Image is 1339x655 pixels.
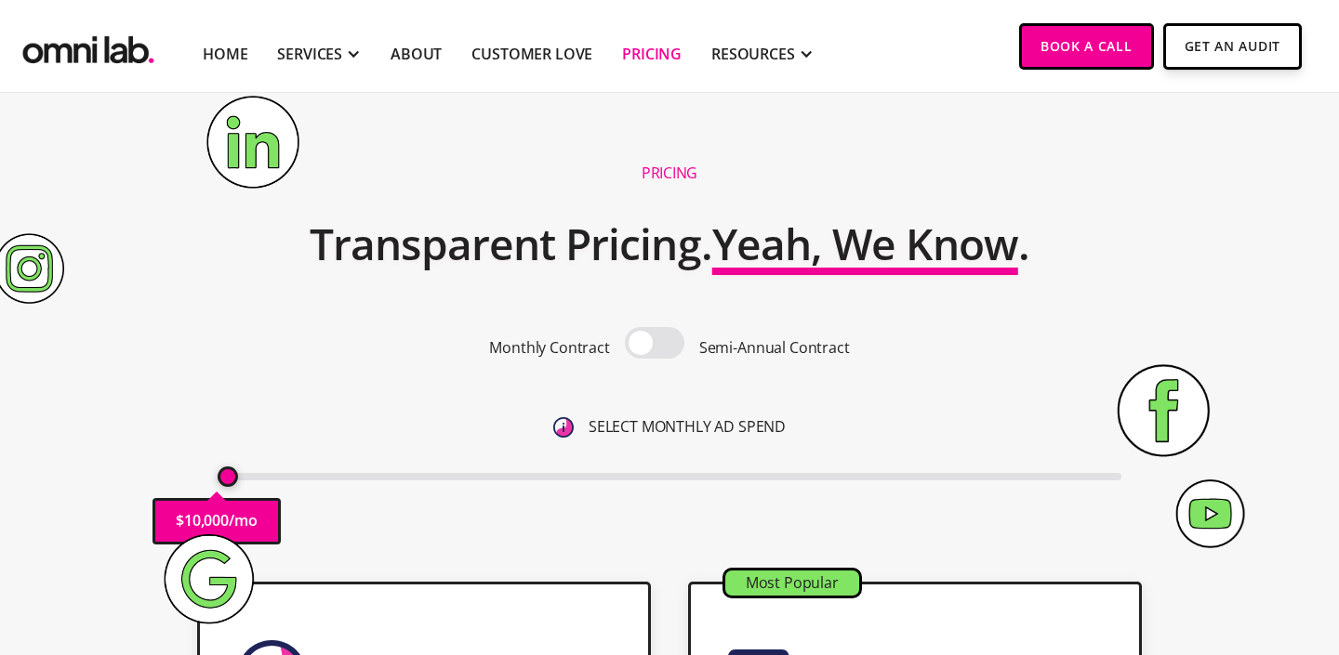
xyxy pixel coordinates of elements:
[203,43,247,65] a: Home
[176,508,184,533] p: $
[1163,23,1302,70] a: Get An Audit
[489,335,609,360] p: Monthly Contract
[277,43,342,65] div: SERVICES
[19,23,158,69] a: home
[391,43,442,65] a: About
[471,43,592,65] a: Customer Love
[310,207,1029,282] h2: Transparent Pricing. .
[711,43,795,65] div: RESOURCES
[553,417,574,438] img: 6410812402e99d19b372aa32_omni-nav-info.svg
[184,508,229,533] p: 10,000
[589,414,786,439] p: SELECT MONTHLY AD SPEND
[712,215,1018,272] span: Yeah, We Know
[229,508,258,533] p: /mo
[1246,566,1339,655] iframe: Chat Widget
[642,164,697,183] h1: Pricing
[699,335,850,360] p: Semi-Annual Contract
[19,23,158,69] img: Omni Lab: B2B SaaS Demand Generation Agency
[725,570,859,596] div: Most Popular
[622,43,682,65] a: Pricing
[1019,23,1154,70] a: Book a Call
